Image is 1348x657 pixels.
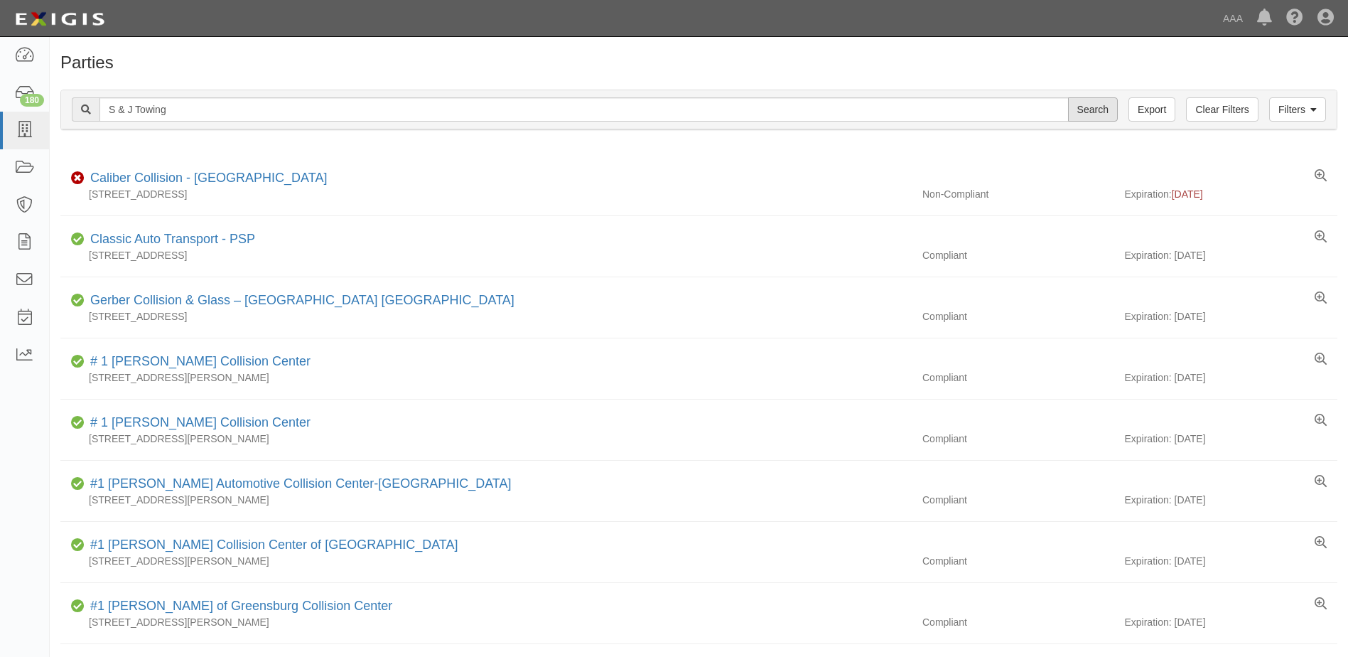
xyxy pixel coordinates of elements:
[85,353,311,371] div: # 1 Cochran Collision Center
[85,414,311,432] div: # 1 Cochran Collision Center
[60,493,912,507] div: [STREET_ADDRESS][PERSON_NAME]
[1269,97,1326,122] a: Filters
[90,415,311,429] a: # 1 [PERSON_NAME] Collision Center
[1124,432,1337,446] div: Expiration: [DATE]
[1315,536,1327,550] a: View results summary
[912,248,1124,262] div: Compliant
[99,97,1069,122] input: Search
[1216,4,1250,33] a: AAA
[85,597,392,616] div: #1 Cochran of Greensburg Collision Center
[11,6,109,32] img: logo-5460c22ac91f19d4615b14bd174203de0afe785f0fc80cf4dbbc73dc1793850b.png
[90,171,327,185] a: Caliber Collision - [GEOGRAPHIC_DATA]
[71,235,85,245] i: Compliant
[71,418,85,428] i: Compliant
[1315,353,1327,367] a: View results summary
[912,370,1124,385] div: Compliant
[90,599,392,613] a: #1 [PERSON_NAME] of Greensburg Collision Center
[912,554,1124,568] div: Compliant
[1315,230,1327,245] a: View results summary
[60,432,912,446] div: [STREET_ADDRESS][PERSON_NAME]
[20,94,44,107] div: 180
[912,432,1124,446] div: Compliant
[1315,292,1327,306] a: View results summary
[90,538,458,552] a: #1 [PERSON_NAME] Collision Center of [GEOGRAPHIC_DATA]
[1124,309,1337,324] div: Expiration: [DATE]
[912,493,1124,507] div: Compliant
[85,169,327,188] div: Caliber Collision - Gainesville
[90,293,514,307] a: Gerber Collision & Glass – [GEOGRAPHIC_DATA] [GEOGRAPHIC_DATA]
[71,602,85,611] i: Compliant
[71,540,85,550] i: Compliant
[60,309,912,324] div: [STREET_ADDRESS]
[912,309,1124,324] div: Compliant
[1124,493,1337,507] div: Expiration: [DATE]
[912,615,1124,629] div: Compliant
[1286,10,1303,27] i: Help Center - Complianz
[1068,97,1118,122] input: Search
[1315,169,1327,183] a: View results summary
[1128,97,1175,122] a: Export
[1124,187,1337,201] div: Expiration:
[1172,188,1203,200] span: [DATE]
[1186,97,1258,122] a: Clear Filters
[71,357,85,367] i: Compliant
[85,536,458,555] div: #1 Cochran Collision Center of Greensburg
[1315,475,1327,489] a: View results summary
[85,292,514,310] div: Gerber Collision & Glass – Houston Brighton
[1124,615,1337,629] div: Expiration: [DATE]
[71,479,85,489] i: Compliant
[71,173,85,183] i: Non-Compliant
[90,232,255,246] a: Classic Auto Transport - PSP
[90,476,512,491] a: #1 [PERSON_NAME] Automotive Collision Center-[GEOGRAPHIC_DATA]
[85,475,512,493] div: #1 Cochran Automotive Collision Center-Monroeville
[1124,370,1337,385] div: Expiration: [DATE]
[60,370,912,385] div: [STREET_ADDRESS][PERSON_NAME]
[1315,597,1327,611] a: View results summary
[1315,414,1327,428] a: View results summary
[1124,248,1337,262] div: Expiration: [DATE]
[912,187,1124,201] div: Non-Compliant
[60,554,912,568] div: [STREET_ADDRESS][PERSON_NAME]
[60,187,912,201] div: [STREET_ADDRESS]
[71,296,85,306] i: Compliant
[60,615,912,629] div: [STREET_ADDRESS][PERSON_NAME]
[60,53,1337,72] h1: Parties
[90,354,311,368] a: # 1 [PERSON_NAME] Collision Center
[60,248,912,262] div: [STREET_ADDRESS]
[85,230,255,249] div: Classic Auto Transport - PSP
[1124,554,1337,568] div: Expiration: [DATE]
